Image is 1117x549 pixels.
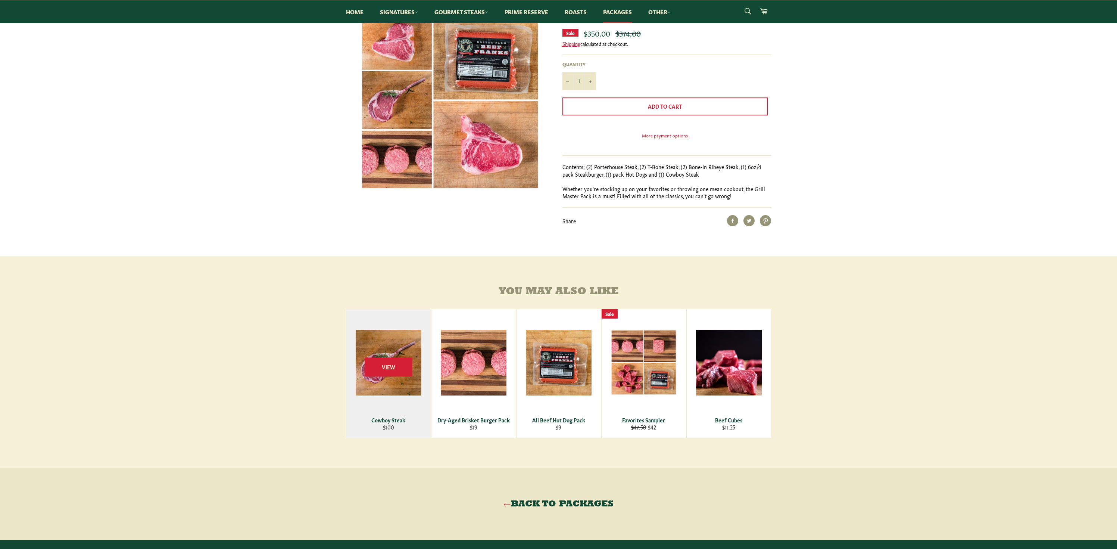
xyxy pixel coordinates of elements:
[557,0,594,23] a: Roasts
[521,424,596,431] div: $9
[584,28,610,38] span: $350.00
[562,40,771,47] div: calculated at checkout.
[562,40,580,47] a: Shipping
[611,330,677,395] img: Favorites Sampler
[696,330,762,396] img: Beef Cubes
[7,498,1110,510] a: Back to Packages
[562,217,576,224] span: Share
[526,330,592,396] img: All Beef Hot Dog Pack
[585,72,596,90] button: Increase item quantity by one
[606,416,681,424] div: Favorites Sampler
[441,330,506,396] img: Dry-Aged Brisket Burger Pack
[365,357,412,376] span: View
[631,423,646,431] s: $47.50
[338,0,371,23] a: Home
[615,28,641,38] s: $374.00
[346,286,771,298] h4: You may also like
[436,424,511,431] div: $19
[641,0,678,23] a: Other
[606,424,681,431] div: $42
[686,309,771,438] a: Beef Cubes Beef Cubes $11.25
[372,0,425,23] a: Signatures
[691,424,766,431] div: $11.25
[346,309,431,438] a: Cowboy Steak Cowboy Steak $100 View
[351,416,426,424] div: Cowboy Steak
[497,0,556,23] a: Prime Reserve
[601,309,686,438] a: Favorites Sampler Favorites Sampler $47.50 $42
[562,72,574,90] button: Reduce item quantity by one
[361,10,539,190] img: Grill Master Pack
[602,309,618,319] div: Sale
[562,29,578,37] div: Sale
[648,102,682,110] span: Add to Cart
[562,185,771,200] p: Whether you're stocking up on your favorites or throwing one mean cookout, the Grill Master Pack ...
[562,132,768,139] a: More payment options
[431,309,516,438] a: Dry-Aged Brisket Burger Pack Dry-Aged Brisket Burger Pack $19
[436,416,511,424] div: Dry-Aged Brisket Burger Pack
[521,416,596,424] div: All Beef Hot Dog Pack
[562,61,596,67] label: Quantity
[516,309,601,438] a: All Beef Hot Dog Pack All Beef Hot Dog Pack $9
[596,0,639,23] a: Packages
[562,97,768,115] button: Add to Cart
[427,0,496,23] a: Gourmet Steaks
[691,416,766,424] div: Beef Cubes
[562,163,771,178] p: Contents: (2) Porterhouse Steak, (2) T-Bone Steak, (2) Bone-In Ribeye Steak, (1) 6oz/4 pack Steak...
